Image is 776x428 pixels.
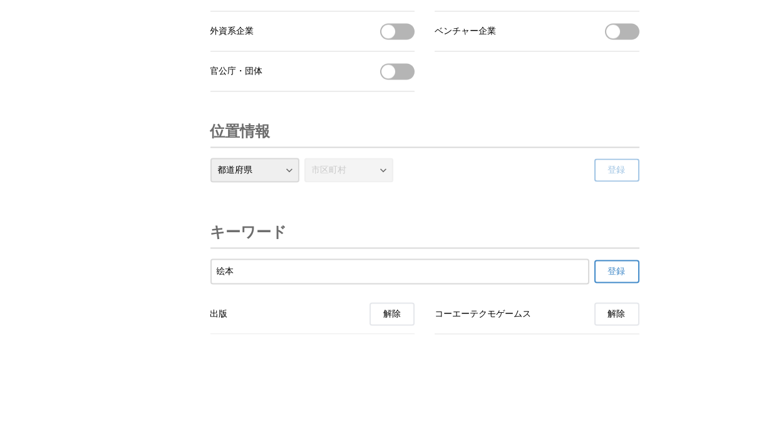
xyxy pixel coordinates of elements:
[370,302,415,325] button: 出版の受信を解除
[304,158,393,182] select: 市区町村
[217,265,583,278] input: 受信するキーワードを登録する
[594,302,639,325] button: コーエーテクモゲームスの受信を解除
[210,308,228,320] span: 出版
[594,260,639,283] button: 登録
[608,266,626,277] span: 登録
[210,217,287,247] h3: キーワード
[210,66,263,77] span: 官公庁・団体
[383,308,401,320] span: 解除
[210,158,299,182] select: 都道府県
[608,308,626,320] span: 解除
[210,26,254,37] span: 外資系企業
[594,158,639,181] button: 登録
[435,308,531,320] span: コーエーテクモゲームス
[608,165,626,176] span: 登録
[435,26,496,37] span: ベンチャー企業
[210,116,271,146] h3: 位置情報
